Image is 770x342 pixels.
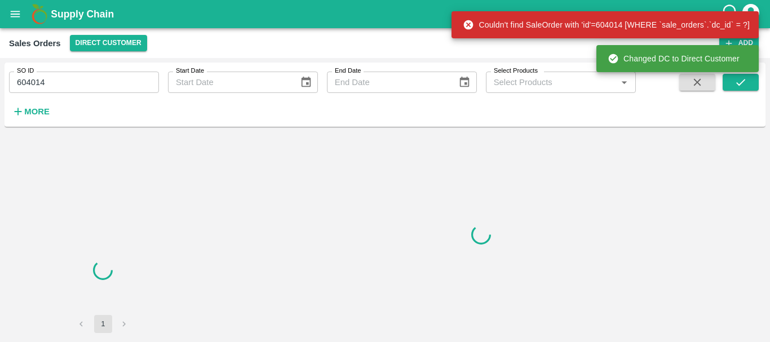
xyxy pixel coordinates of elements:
[489,75,614,90] input: Select Products
[2,1,28,27] button: open drawer
[9,102,52,121] button: More
[494,66,538,75] label: Select Products
[335,66,361,75] label: End Date
[71,315,135,333] nav: pagination navigation
[51,6,721,22] a: Supply Chain
[176,66,204,75] label: Start Date
[463,15,750,35] div: Couldn't find SaleOrder with 'id'=604014 [WHERE `sale_orders`.`dc_id` = ?]
[608,48,740,69] div: Changed DC to Direct Customer
[9,72,159,93] input: Enter SO ID
[327,72,450,93] input: End Date
[70,35,147,51] button: Select DC
[721,4,741,24] div: customer-support
[28,3,51,25] img: logo
[94,315,112,333] button: page 1
[51,8,114,20] b: Supply Chain
[617,75,631,90] button: Open
[168,72,291,93] input: Start Date
[454,72,475,93] button: Choose date
[24,107,50,116] strong: More
[17,66,34,75] label: SO ID
[741,2,761,26] div: account of current user
[9,36,61,51] div: Sales Orders
[295,72,317,93] button: Choose date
